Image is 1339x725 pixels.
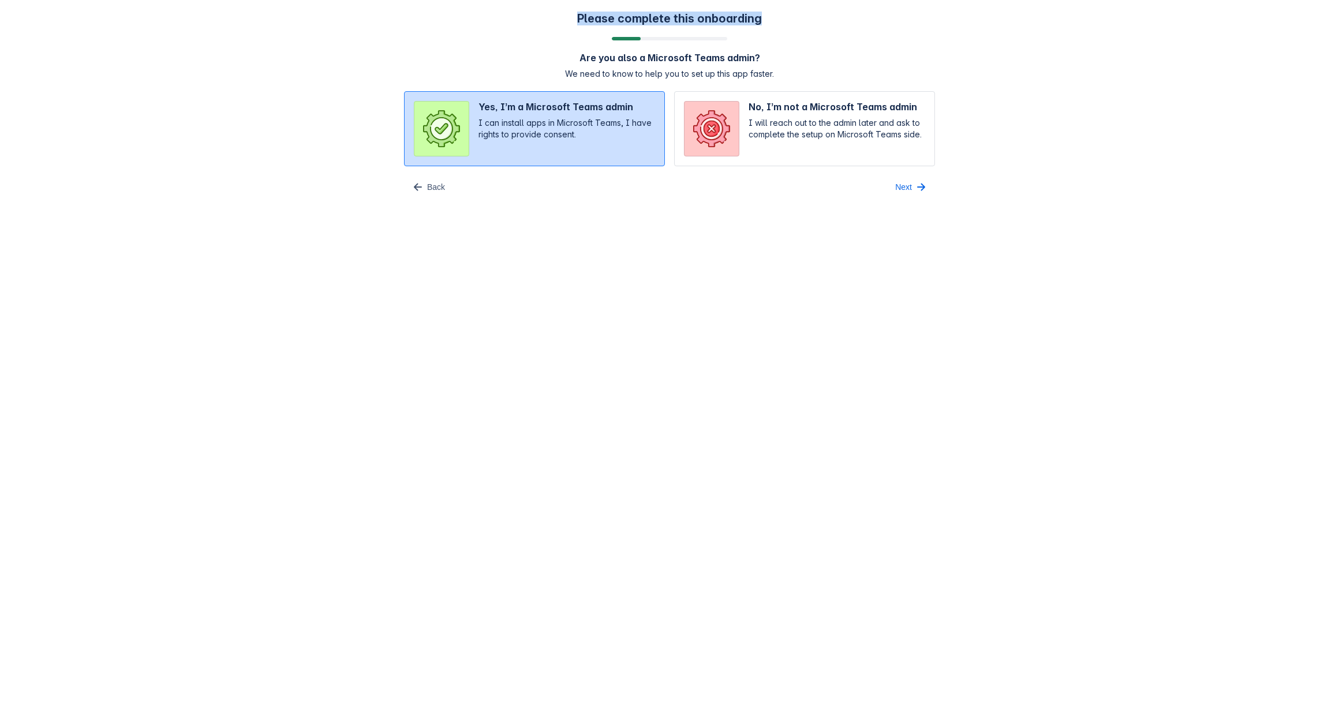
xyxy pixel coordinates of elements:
[888,178,935,196] button: Next
[404,178,452,196] button: Back
[427,178,445,196] span: Back
[579,52,760,63] h4: Are you also a Microsoft Teams admin?
[577,12,762,25] h3: Please complete this onboarding
[565,68,774,80] span: We need to know to help you to set up this app faster.
[895,178,912,196] span: Next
